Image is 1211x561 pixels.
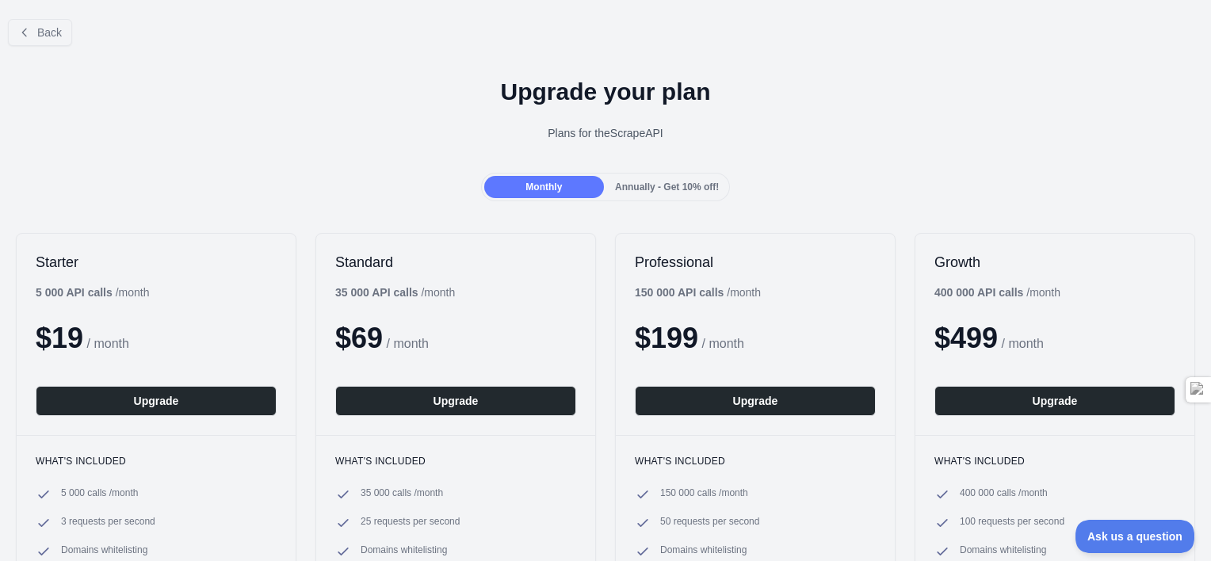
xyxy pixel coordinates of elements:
h2: Growth [934,253,1175,272]
iframe: Toggle Customer Support [1075,520,1195,553]
b: 150 000 API calls [635,286,724,299]
span: $ 199 [635,322,698,354]
div: / month [335,284,455,300]
div: / month [635,284,761,300]
span: $ 499 [934,322,998,354]
h2: Professional [635,253,876,272]
b: 400 000 API calls [934,286,1023,299]
div: / month [934,284,1060,300]
h2: Standard [335,253,576,272]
